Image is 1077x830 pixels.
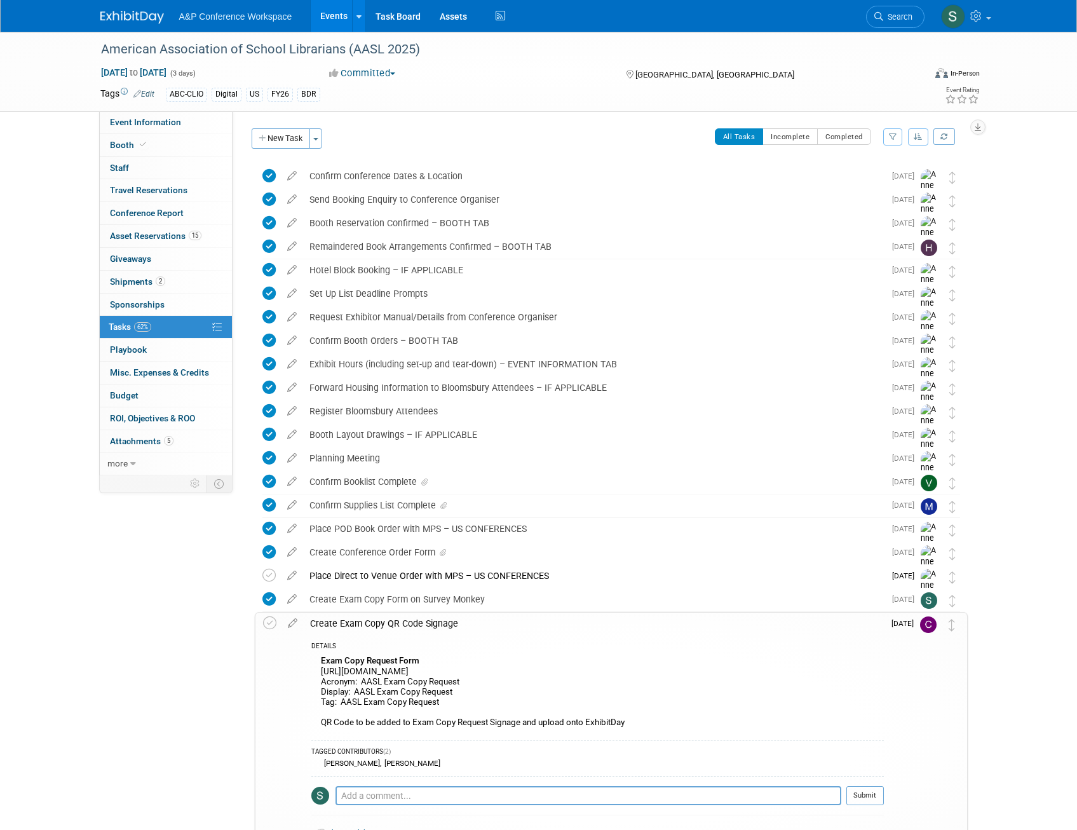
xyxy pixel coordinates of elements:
[166,88,207,101] div: ABC-CLIO
[303,189,884,210] div: Send Booking Enquiry to Conference Organiser
[949,454,956,466] i: Move task
[100,202,232,224] a: Conference Report
[164,436,173,446] span: 5
[100,452,232,475] a: more
[921,569,940,614] img: Anne Weston
[921,475,937,491] img: Veronica Dove
[949,501,956,513] i: Move task
[281,241,303,252] a: edit
[762,128,818,145] button: Incomplete
[303,400,884,422] div: Register Bloomsbury Attendees
[892,477,921,486] span: [DATE]
[945,87,979,93] div: Event Rating
[892,360,921,369] span: [DATE]
[921,522,940,567] img: Anne Weston
[303,541,884,563] div: Create Conference Order Form
[110,299,165,310] span: Sponsorships
[100,339,232,361] a: Playbook
[110,163,129,173] span: Staff
[892,219,921,228] span: [DATE]
[303,212,884,234] div: Booth Reservation Confirmed – BOOTH TAB
[949,619,955,631] i: Move task
[281,547,303,558] a: edit
[949,595,956,607] i: Move task
[892,501,921,510] span: [DATE]
[381,759,440,768] div: [PERSON_NAME]
[892,383,921,392] span: [DATE]
[281,429,303,440] a: edit
[110,208,184,218] span: Conference Report
[949,172,956,184] i: Move task
[281,358,303,370] a: edit
[281,405,303,417] a: edit
[921,334,940,379] img: Anne Weston
[921,263,940,308] img: Anne Weston
[297,88,320,101] div: BDR
[949,266,956,278] i: Move task
[950,69,980,78] div: In-Person
[303,330,884,351] div: Confirm Booth Orders – BOOTH TAB
[212,88,241,101] div: Digital
[97,38,905,61] div: American Association of School Librarians (AASL 2025)
[303,377,884,398] div: Forward Housing Information to Bloomsbury Attendees – IF APPLICABLE
[133,90,154,99] a: Edit
[179,11,292,22] span: A&P Conference Workspace
[303,471,884,493] div: Confirm Booklist Complete
[110,413,195,423] span: ROI, Objectives & ROO
[892,430,921,439] span: [DATE]
[100,362,232,384] a: Misc. Expenses & Credits
[281,217,303,229] a: edit
[892,336,921,345] span: [DATE]
[303,165,884,187] div: Confirm Conference Dates & Location
[311,758,884,769] div: ,
[281,570,303,582] a: edit
[100,384,232,407] a: Budget
[140,141,146,148] i: Booth reservation complete
[281,618,304,629] a: edit
[110,436,173,446] span: Attachments
[892,524,921,533] span: [DATE]
[635,70,794,79] span: [GEOGRAPHIC_DATA], [GEOGRAPHIC_DATA]
[281,382,303,393] a: edit
[281,288,303,299] a: edit
[846,786,884,805] button: Submit
[107,458,128,468] span: more
[281,523,303,534] a: edit
[304,613,884,634] div: Create Exam Copy QR Code Signage
[169,69,196,78] span: (3 days)
[921,357,940,402] img: Anne Weston
[892,172,921,180] span: [DATE]
[892,548,921,557] span: [DATE]
[892,266,921,275] span: [DATE]
[189,231,201,240] span: 15
[383,748,391,755] span: (2)
[100,407,232,430] a: ROI, Objectives & ROO
[184,475,207,492] td: Personalize Event Tab Strip
[949,242,956,254] i: Move task
[325,67,400,80] button: Committed
[949,383,956,395] i: Move task
[311,653,884,733] div: [URL][DOMAIN_NAME] Acronym: AASL Exam Copy Request Display: AASL Exam Copy Request Tag: AASL Exam...
[110,254,151,264] span: Giveaways
[921,498,937,515] img: Mark Strong
[109,322,151,332] span: Tasks
[281,170,303,182] a: edit
[252,128,310,149] button: New Task
[281,264,303,276] a: edit
[128,67,140,78] span: to
[715,128,764,145] button: All Tasks
[246,88,263,101] div: US
[281,594,303,605] a: edit
[949,313,956,325] i: Move task
[921,592,937,609] img: Samantha Klein
[892,595,921,604] span: [DATE]
[921,169,940,214] img: Anne Weston
[311,787,329,805] img: Samantha Klein
[100,271,232,293] a: Shipments2
[949,477,956,489] i: Move task
[892,195,921,204] span: [DATE]
[921,240,937,256] img: Hannah Siegel
[100,67,167,78] span: [DATE] [DATE]
[206,475,232,492] td: Toggle Event Tabs
[949,195,956,207] i: Move task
